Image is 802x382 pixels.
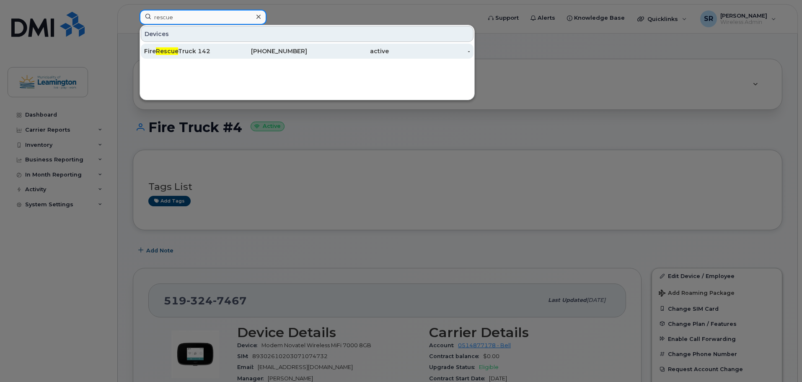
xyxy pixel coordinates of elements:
[307,47,389,55] div: active
[389,47,471,55] div: -
[156,47,178,55] span: Rescue
[141,26,473,42] div: Devices
[144,47,226,55] div: Fire Truck 142
[226,47,308,55] div: [PHONE_NUMBER]
[141,44,473,59] a: FireRescueTruck 142[PHONE_NUMBER]active-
